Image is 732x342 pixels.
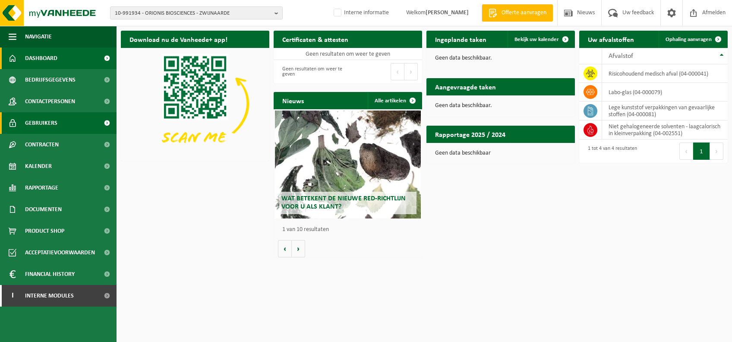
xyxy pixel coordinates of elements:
a: Bekijk uw kalender [508,31,574,48]
h2: Download nu de Vanheede+ app! [121,31,236,47]
h2: Rapportage 2025 / 2024 [426,126,514,142]
img: Download de VHEPlus App [121,48,269,159]
button: Previous [391,63,404,80]
span: Acceptatievoorwaarden [25,242,95,263]
span: Kalender [25,155,52,177]
a: Offerte aanvragen [482,4,553,22]
h2: Certificaten & attesten [274,31,357,47]
td: niet gehalogeneerde solventen - laagcalorisch in kleinverpakking (04-002551) [602,120,728,139]
button: Next [710,142,723,160]
button: 1 [693,142,710,160]
p: Geen data beschikbaar [435,150,566,156]
span: Wat betekent de nieuwe RED-richtlijn voor u als klant? [281,195,406,210]
p: Geen data beschikbaar. [435,103,566,109]
button: Vorige [278,240,292,257]
label: Interne informatie [332,6,389,19]
button: Volgende [292,240,305,257]
button: Next [404,63,418,80]
span: Offerte aanvragen [499,9,549,17]
span: Dashboard [25,47,57,69]
a: Alle artikelen [368,92,421,109]
h2: Nieuws [274,92,312,109]
div: 1 tot 4 van 4 resultaten [584,142,637,161]
span: Navigatie [25,26,52,47]
a: Wat betekent de nieuwe RED-richtlijn voor u als klant? [275,111,420,218]
button: Previous [679,142,693,160]
span: Contracten [25,134,59,155]
h2: Uw afvalstoffen [579,31,643,47]
p: 1 van 10 resultaten [282,227,418,233]
a: Bekijk rapportage [511,142,574,160]
span: Gebruikers [25,112,57,134]
span: Documenten [25,199,62,220]
span: I [9,285,16,307]
span: Bedrijfsgegevens [25,69,76,91]
span: Afvalstof [609,53,633,60]
div: Geen resultaten om weer te geven [278,62,344,81]
td: Geen resultaten om weer te geven [274,48,422,60]
p: Geen data beschikbaar. [435,55,566,61]
span: 10-991934 - ORIONIS BIOSCIENCES - ZWIJNAARDE [115,7,271,20]
h2: Ingeplande taken [426,31,495,47]
td: lege kunststof verpakkingen van gevaarlijke stoffen (04-000081) [602,101,728,120]
span: Financial History [25,263,75,285]
td: labo-glas (04-000079) [602,83,728,101]
h2: Aangevraagde taken [426,78,505,95]
span: Bekijk uw kalender [514,37,559,42]
span: Ophaling aanvragen [666,37,712,42]
span: Product Shop [25,220,64,242]
button: 10-991934 - ORIONIS BIOSCIENCES - ZWIJNAARDE [110,6,283,19]
span: Rapportage [25,177,58,199]
strong: [PERSON_NAME] [426,9,469,16]
span: Interne modules [25,285,74,307]
a: Ophaling aanvragen [659,31,727,48]
span: Contactpersonen [25,91,75,112]
td: risicohoudend medisch afval (04-000041) [602,64,728,83]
